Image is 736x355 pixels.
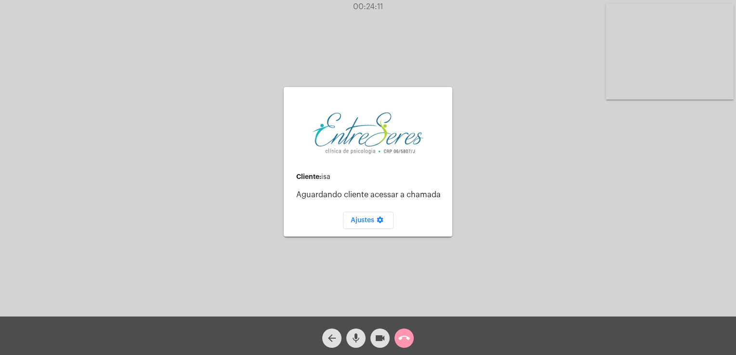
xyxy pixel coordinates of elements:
mat-icon: settings [374,216,386,228]
mat-icon: mic [350,332,362,344]
span: 00:24:11 [353,3,383,11]
span: Ajustes [351,217,386,224]
button: Ajustes [343,212,394,229]
strong: Cliente: [296,173,321,180]
div: isa [296,173,445,181]
mat-icon: call_end [398,332,410,344]
mat-icon: arrow_back [326,332,338,344]
p: Aguardando cliente acessar a chamada [296,190,445,199]
img: aa27006a-a7e4-c883-abf8-315c10fe6841.png [313,111,423,155]
mat-icon: videocam [374,332,386,344]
